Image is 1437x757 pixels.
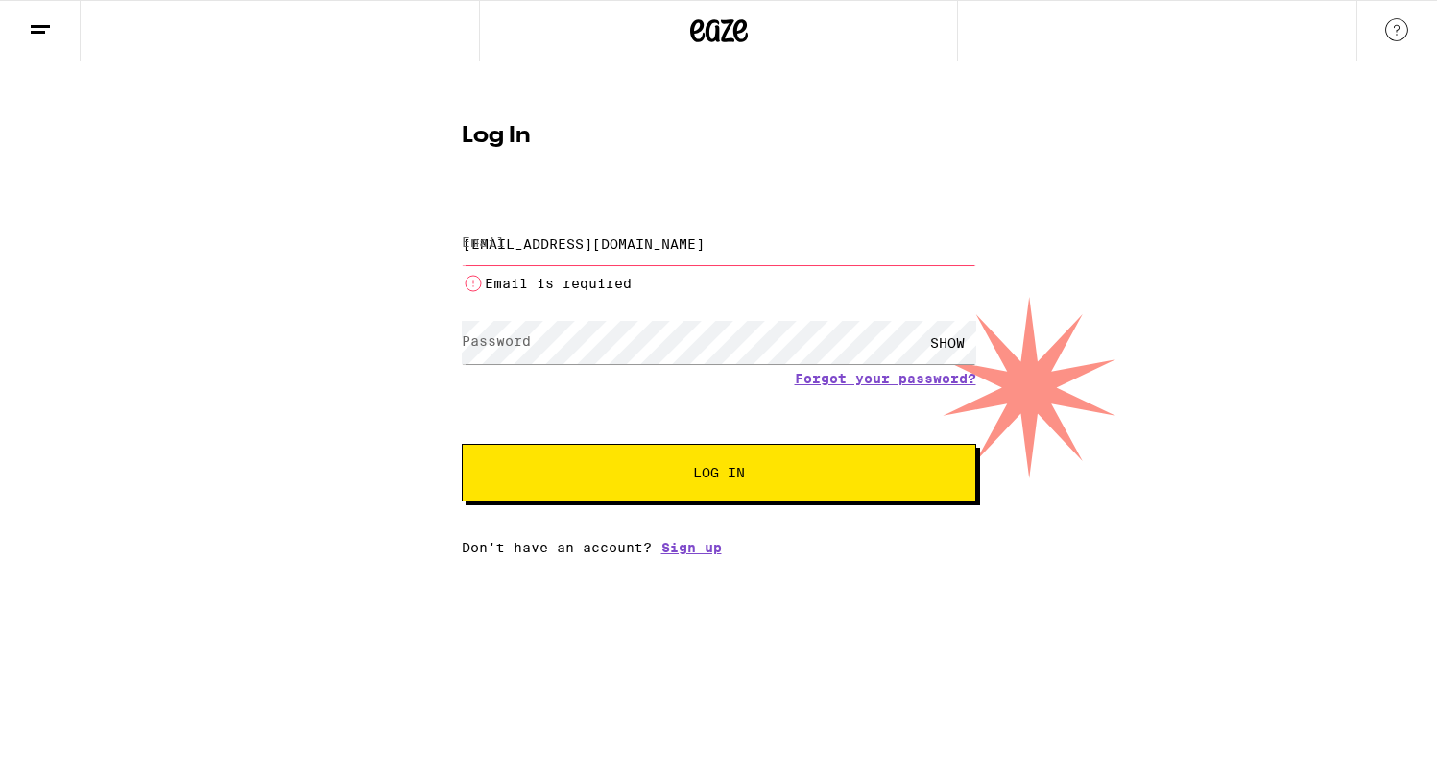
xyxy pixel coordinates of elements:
label: Email [462,234,505,250]
input: Email [462,222,976,265]
h1: Log In [462,125,976,148]
button: Log In [462,444,976,501]
div: Don't have an account? [462,540,976,555]
div: SHOW [919,321,976,364]
a: Forgot your password? [795,371,976,386]
label: Password [462,333,531,349]
span: Hi. Need any help? [12,13,138,29]
li: Email is required [462,272,976,295]
a: Sign up [661,540,722,555]
span: Log In [693,466,745,479]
